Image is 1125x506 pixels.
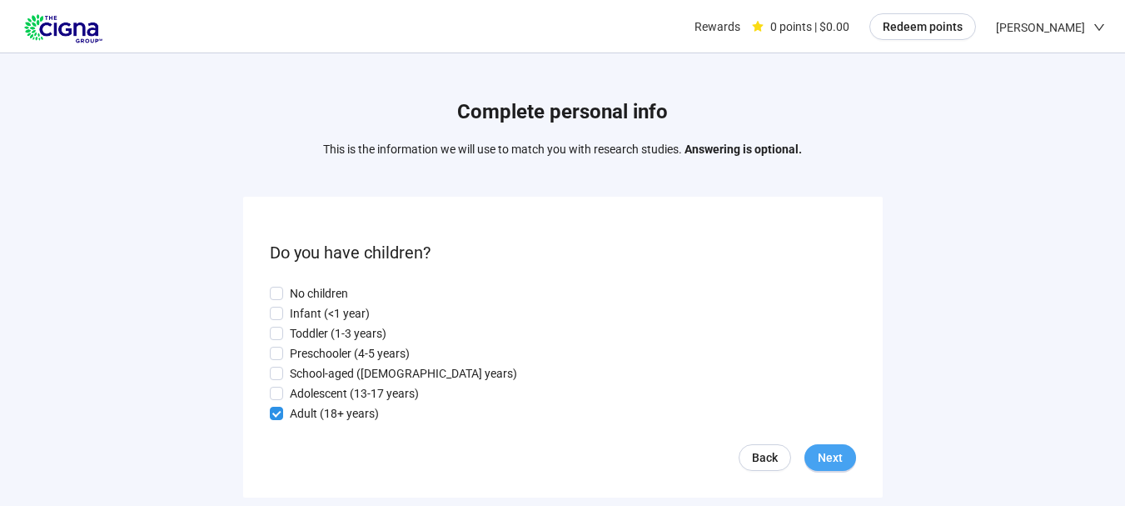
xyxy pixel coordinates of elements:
[752,21,764,33] span: star
[1093,22,1105,33] span: down
[323,97,802,128] h1: Complete personal info
[883,18,963,36] span: Redeem points
[804,444,856,471] button: Next
[684,143,802,156] strong: Answering is optional.
[869,13,976,40] button: Redeem points
[290,384,419,403] p: Adolescent (13-17 years)
[323,140,802,158] p: This is the information we will use to match you with research studies.
[752,448,778,467] span: Back
[818,448,843,467] span: Next
[270,240,856,266] p: Do you have children?
[290,324,386,343] p: Toddler (1-3 years)
[290,344,410,363] p: Preschooler (4-5 years)
[739,444,791,471] a: Back
[290,364,517,383] p: School-aged ([DEMOGRAPHIC_DATA] years)
[290,284,348,303] p: No children
[290,304,370,323] p: Infant (<1 year)
[290,404,379,423] p: Adult (18+ years)
[996,1,1085,54] span: [PERSON_NAME]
